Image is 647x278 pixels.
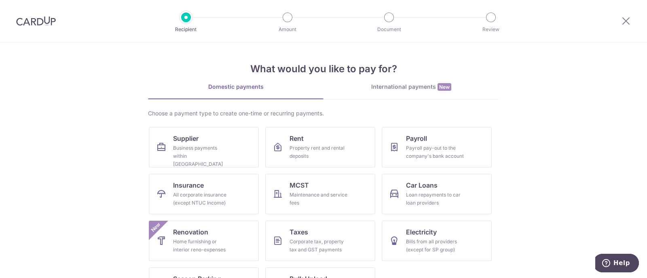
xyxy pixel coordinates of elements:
[323,83,499,91] div: International payments
[173,180,204,190] span: Insurance
[148,83,323,91] div: Domestic payments
[382,127,492,167] a: PayrollPayroll pay-out to the company's bank account
[265,127,375,167] a: RentProperty rent and rental deposits
[173,227,208,237] span: Renovation
[258,25,317,33] p: Amount
[148,62,499,76] h4: What would you like to pay for?
[290,227,308,237] span: Taxes
[290,134,304,143] span: Rent
[173,134,199,143] span: Supplier
[406,180,438,190] span: Car Loans
[406,144,464,160] div: Payroll pay-out to the company's bank account
[438,83,451,91] span: New
[18,6,35,13] span: Help
[290,191,348,207] div: Maintenance and service fees
[290,144,348,160] div: Property rent and rental deposits
[595,254,639,274] iframe: Opens a widget where you can find more information
[406,227,437,237] span: Electricity
[173,238,231,254] div: Home furnishing or interior reno-expenses
[461,25,521,33] p: Review
[265,174,375,214] a: MCSTMaintenance and service fees
[173,144,231,168] div: Business payments within [GEOGRAPHIC_DATA]
[149,221,259,261] a: RenovationHome furnishing or interior reno-expensesNew
[156,25,216,33] p: Recipient
[149,221,163,234] span: New
[290,238,348,254] div: Corporate tax, property tax and GST payments
[290,180,309,190] span: MCST
[406,238,464,254] div: Bills from all providers (except for SP group)
[265,221,375,261] a: TaxesCorporate tax, property tax and GST payments
[382,221,492,261] a: ElectricityBills from all providers (except for SP group)
[406,191,464,207] div: Loan repayments to car loan providers
[148,109,499,117] div: Choose a payment type to create one-time or recurring payments.
[16,16,56,26] img: CardUp
[406,134,427,143] span: Payroll
[149,174,259,214] a: InsuranceAll corporate insurance (except NTUC Income)
[173,191,231,207] div: All corporate insurance (except NTUC Income)
[359,25,419,33] p: Document
[382,174,492,214] a: Car LoansLoan repayments to car loan providers
[149,127,259,167] a: SupplierBusiness payments within [GEOGRAPHIC_DATA]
